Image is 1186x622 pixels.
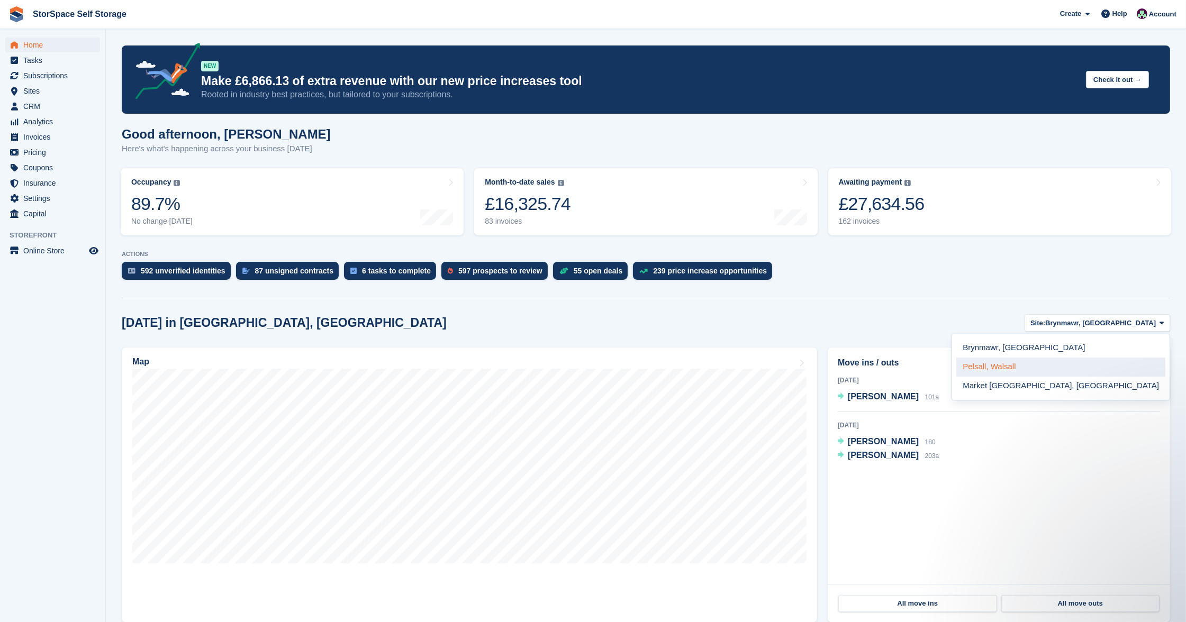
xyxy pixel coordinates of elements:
span: Coupons [23,160,87,175]
span: Online Store [23,243,87,258]
div: Awaiting payment [839,178,902,187]
a: Awaiting payment £27,634.56 162 invoices [828,168,1171,235]
a: menu [5,38,100,52]
button: Site: Brynmawr, [GEOGRAPHIC_DATA] [1025,314,1170,332]
a: menu [5,206,100,221]
a: menu [5,114,100,129]
div: NEW [201,61,219,71]
a: menu [5,191,100,206]
a: [PERSON_NAME] 180 [838,435,936,449]
div: 239 price increase opportunities [653,267,767,275]
h2: [DATE] in [GEOGRAPHIC_DATA], [GEOGRAPHIC_DATA] [122,316,447,330]
span: Settings [23,191,87,206]
img: price-adjustments-announcement-icon-8257ccfd72463d97f412b2fc003d46551f7dbcb40ab6d574587a9cd5c0d94... [126,43,201,103]
div: [DATE] [838,420,1160,430]
img: deal-1b604bf984904fb50ccaf53a9ad4b4a5d6e5aea283cecdc64d6e3604feb123c2.svg [559,267,568,275]
a: menu [5,68,100,83]
div: £27,634.56 [839,193,925,215]
a: menu [5,243,100,258]
div: No change [DATE] [131,217,193,226]
div: 162 invoices [839,217,925,226]
h2: Map [132,357,149,367]
span: Pricing [23,145,87,160]
span: Create [1060,8,1081,19]
a: Month-to-date sales £16,325.74 83 invoices [474,168,817,235]
span: CRM [23,99,87,114]
span: 203a [925,452,939,460]
div: 89.7% [131,193,193,215]
p: Make £6,866.13 of extra revenue with our new price increases tool [201,74,1078,89]
img: price_increase_opportunities-93ffe204e8149a01c8c9dc8f82e8f89637d9d84a8eef4429ea346261dce0b2c0.svg [639,269,648,273]
a: 55 open deals [553,262,633,285]
span: Help [1112,8,1127,19]
img: icon-info-grey-7440780725fd019a000dd9b08b2336e03edf1995a4989e88bcd33f0948082b44.svg [904,180,911,186]
a: menu [5,99,100,114]
a: 239 price increase opportunities [633,262,777,285]
a: menu [5,84,100,98]
div: 83 invoices [485,217,571,226]
a: Preview store [87,244,100,257]
a: 592 unverified identities [122,262,236,285]
div: 597 prospects to review [458,267,542,275]
img: verify_identity-adf6edd0f0f0b5bbfe63781bf79b02c33cf7c696d77639b501bdc392416b5a36.svg [128,268,135,274]
a: [PERSON_NAME] 101a [838,390,939,404]
img: icon-info-grey-7440780725fd019a000dd9b08b2336e03edf1995a4989e88bcd33f0948082b44.svg [558,180,564,186]
div: [DATE] [838,376,1160,385]
span: 101a [925,394,939,401]
p: Here's what's happening across your business [DATE] [122,143,331,155]
img: Ross Hadlington [1137,8,1147,19]
span: Account [1149,9,1176,20]
span: Site: [1030,318,1045,328]
span: [PERSON_NAME] [848,392,919,401]
span: Tasks [23,53,87,68]
div: 55 open deals [574,267,623,275]
a: Brynmawr, [GEOGRAPHIC_DATA] [956,339,1165,358]
img: stora-icon-8386f47178a22dfd0bd8f6a31ec36ba5ce8667c1dd55bd0f319d3a0aa187defe.svg [8,6,24,22]
a: All move outs [1001,595,1160,612]
a: menu [5,145,100,160]
div: Occupancy [131,178,171,187]
div: Month-to-date sales [485,178,555,187]
div: 6 tasks to complete [362,267,431,275]
img: task-75834270c22a3079a89374b754ae025e5fb1db73e45f91037f5363f120a921f8.svg [350,268,357,274]
h2: Move ins / outs [838,356,1160,369]
span: Invoices [23,130,87,144]
span: Brynmawr, [GEOGRAPHIC_DATA] [1045,318,1156,328]
a: Pelsall, Walsall [956,358,1165,377]
img: icon-info-grey-7440780725fd019a000dd9b08b2336e03edf1995a4989e88bcd33f0948082b44.svg [174,180,180,186]
span: Sites [23,84,87,98]
span: 180 [925,438,936,446]
a: [PERSON_NAME] 203a [838,449,939,463]
h1: Good afternoon, [PERSON_NAME] [122,127,331,141]
a: menu [5,53,100,68]
a: All move ins [838,595,997,612]
a: Occupancy 89.7% No change [DATE] [121,168,464,235]
button: Check it out → [1086,71,1149,88]
a: menu [5,130,100,144]
img: contract_signature_icon-13c848040528278c33f63329250d36e43548de30e8caae1d1a13099fd9432cc5.svg [242,268,250,274]
span: Insurance [23,176,87,190]
a: StorSpace Self Storage [29,5,131,23]
div: £16,325.74 [485,193,571,215]
span: [PERSON_NAME] [848,451,919,460]
p: Rooted in industry best practices, but tailored to your subscriptions. [201,89,1078,100]
a: menu [5,176,100,190]
div: 87 unsigned contracts [255,267,334,275]
img: prospect-51fa495bee0391a8d652442698ab0144808aea92771e9ea1ae160a38d050c398.svg [448,268,453,274]
a: 87 unsigned contracts [236,262,345,285]
span: Capital [23,206,87,221]
span: Storefront [10,230,105,241]
a: 597 prospects to review [441,262,553,285]
a: 6 tasks to complete [344,262,441,285]
a: menu [5,160,100,175]
a: Market [GEOGRAPHIC_DATA], [GEOGRAPHIC_DATA] [956,377,1165,396]
div: 592 unverified identities [141,267,225,275]
p: ACTIONS [122,251,1170,258]
span: Home [23,38,87,52]
span: Subscriptions [23,68,87,83]
span: [PERSON_NAME] [848,437,919,446]
span: Analytics [23,114,87,129]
